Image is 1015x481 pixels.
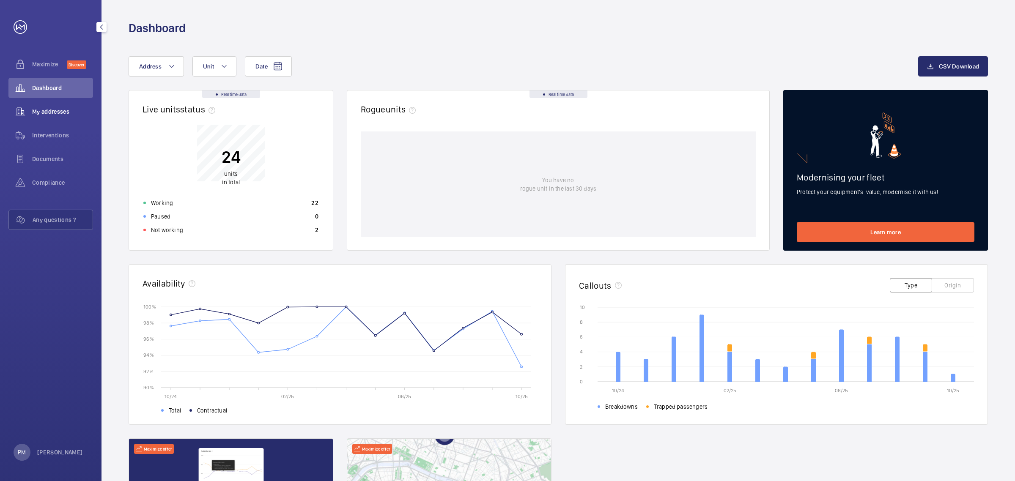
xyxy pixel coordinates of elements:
[311,199,318,207] p: 22
[151,199,173,207] p: Working
[222,169,241,186] p: in total
[165,394,177,399] text: 10/24
[192,56,236,77] button: Unit
[143,368,154,374] text: 92 %
[143,336,154,342] text: 96 %
[143,384,154,390] text: 90 %
[580,364,582,370] text: 2
[516,394,528,399] text: 10/25
[797,222,974,242] a: Learn more
[151,212,170,221] p: Paused
[222,146,241,167] p: 24
[32,178,93,187] span: Compliance
[947,388,959,394] text: 10/25
[129,20,186,36] h1: Dashboard
[724,388,736,394] text: 02/25
[202,90,260,98] div: Real time data
[580,334,583,340] text: 6
[612,388,624,394] text: 10/24
[224,170,238,177] span: units
[580,349,583,355] text: 4
[143,320,154,326] text: 98 %
[398,394,411,399] text: 06/25
[32,155,93,163] span: Documents
[129,56,184,77] button: Address
[18,448,26,456] p: PM
[835,388,848,394] text: 06/25
[580,379,583,385] text: 0
[529,90,587,98] div: Real time data
[143,303,156,309] text: 100 %
[245,56,292,77] button: Date
[32,84,93,92] span: Dashboard
[361,104,419,115] h2: Rogue
[143,104,219,115] h2: Live units
[203,63,214,70] span: Unit
[580,319,583,325] text: 8
[151,226,183,234] p: Not working
[180,104,219,115] span: status
[386,104,420,115] span: units
[255,63,268,70] span: Date
[580,304,585,310] text: 10
[143,278,185,289] h2: Availability
[315,212,318,221] p: 0
[579,280,612,291] h2: Callouts
[797,188,974,196] p: Protect your equipment's value, modernise it with us!
[139,63,162,70] span: Address
[281,394,294,399] text: 02/25
[143,352,154,358] text: 94 %
[520,176,596,193] p: You have no rogue unit in the last 30 days
[197,406,227,415] span: Contractual
[870,112,901,159] img: marketing-card.svg
[890,278,932,292] button: Type
[37,448,83,456] p: [PERSON_NAME]
[939,63,979,70] span: CSV Download
[32,107,93,116] span: My addresses
[32,131,93,139] span: Interventions
[352,444,392,454] div: Maximize offer
[67,60,86,69] span: Discover
[605,402,638,411] span: Breakdowns
[932,278,974,292] button: Origin
[797,172,974,183] h2: Modernising your fleet
[654,402,708,411] span: Trapped passengers
[33,216,93,224] span: Any questions ?
[169,406,181,415] span: Total
[32,60,67,68] span: Maximize
[134,444,174,454] div: Maximize offer
[315,226,318,234] p: 2
[918,56,988,77] button: CSV Download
